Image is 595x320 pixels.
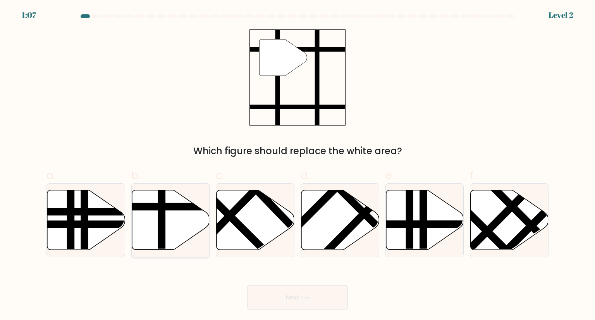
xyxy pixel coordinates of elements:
div: 1:07 [22,9,36,21]
span: a. [46,168,56,183]
span: d. [301,168,310,183]
div: Which figure should replace the white area? [51,144,544,158]
span: c. [216,168,224,183]
button: Next [247,285,348,310]
g: " [259,39,307,76]
div: Level 2 [549,9,573,21]
span: f. [470,168,475,183]
span: b. [131,168,141,183]
span: e. [385,168,394,183]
